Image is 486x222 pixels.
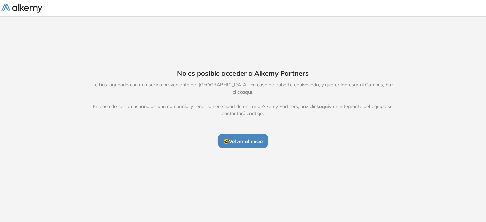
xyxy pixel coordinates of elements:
img: Logo [1,4,42,13]
span: aquí [242,89,252,95]
span: Te has logueado con un usuario proveniente del [GEOGRAPHIC_DATA]. En caso de haberte equivocado, ... [85,81,401,117]
span: aquí [319,103,329,109]
span: No es posible acceder a Alkemy Partners [177,68,309,79]
button: 🤓Volver al inicio [218,134,268,148]
span: 🤓 Volver al inicio [223,138,263,144]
